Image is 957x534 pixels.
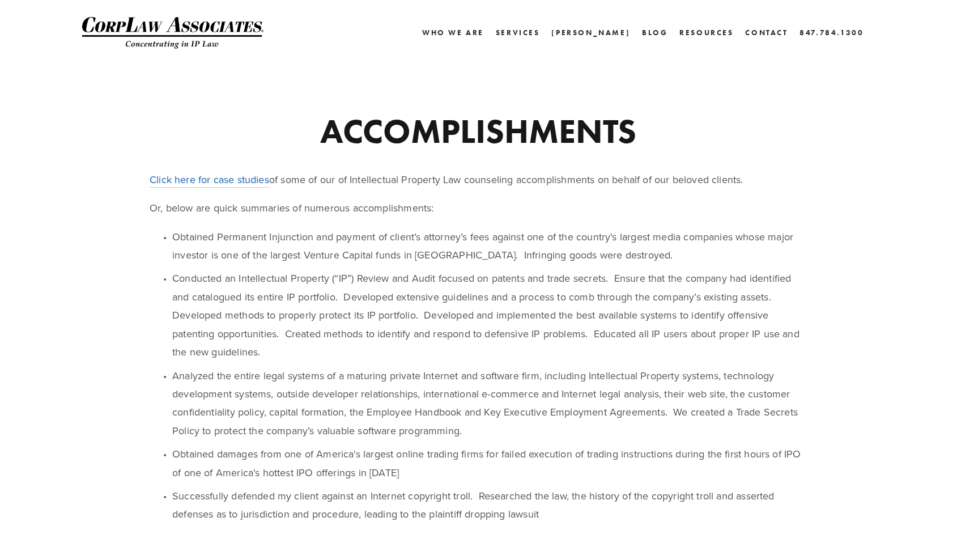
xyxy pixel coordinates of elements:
[172,445,807,482] p: Obtained damages from one of America's largest online trading firms for failed execution of tradi...
[642,24,667,41] a: Blog
[150,114,807,148] h1: ACCOMPLISHMENTS
[150,172,269,188] a: Click here for case studies
[150,199,807,217] p: Or, below are quick summaries of numerous accomplishments:
[172,367,807,440] p: Analyzed the entire legal systems of a maturing private Internet and software firm, including Int...
[150,171,807,189] p: of some of our of Intellectual Property Law counseling accomplishments on behalf of our beloved c...
[679,28,733,37] a: Resources
[82,17,263,49] img: CorpLaw IP Law Firm
[799,24,864,41] a: 847.784.1300
[745,24,788,41] a: Contact
[172,228,807,265] p: Obtained Permanent Injunction and payment of client’s attorney’s fees against one of the country'...
[172,487,807,524] p: Successfully defended my client against an Internet copyright troll. Researched the law, the hist...
[551,24,630,41] a: [PERSON_NAME]
[172,269,807,361] p: Conducted an Intellectual Property (“IP”) Review and Audit focused on patents and trade secrets. ...
[496,24,540,41] a: Services
[422,24,484,41] a: Who We Are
